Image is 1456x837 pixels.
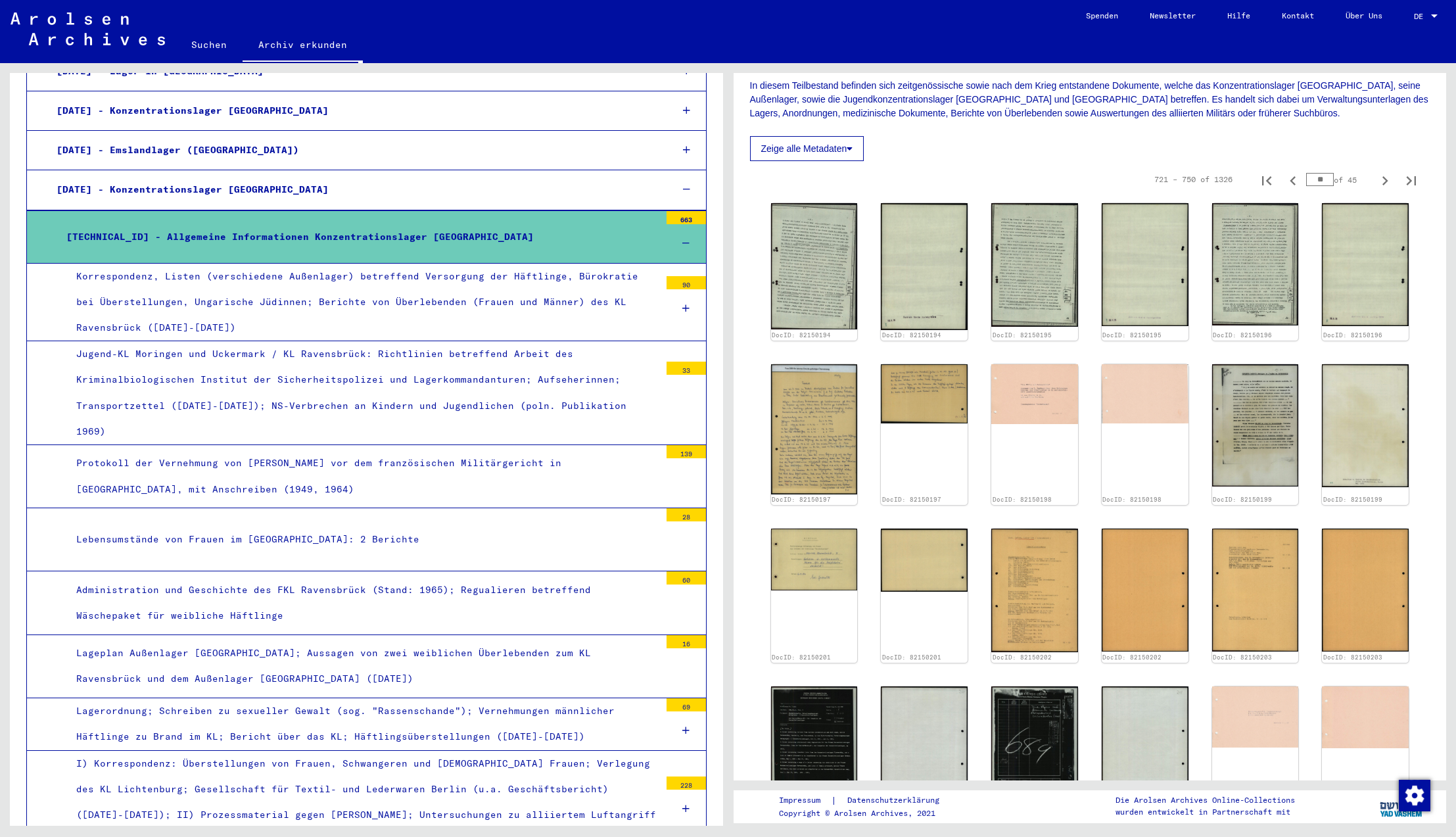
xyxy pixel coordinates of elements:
[1154,174,1233,185] div: 721 – 750 of 1326
[66,698,660,750] div: Lagerordnung; Schreiben zu sexueller Gewalt (sog. "Rassenschande"); Vernehmungen männlicher Häftl...
[1213,496,1272,503] a: DocID: 82150199
[667,635,706,648] div: 16
[66,450,660,502] div: Protokoll der Vernehmung von [PERSON_NAME] vor dem französischen Militärgericht in [GEOGRAPHIC_DA...
[47,98,661,124] div: [DATE] - Konzentrationslager [GEOGRAPHIC_DATA]
[1323,496,1382,503] a: DocID: 82150199
[881,686,968,809] img: 002.jpg
[57,224,660,250] div: [TECHNICAL_ID] - Allgemeine Informationen Konzentrationslager [GEOGRAPHIC_DATA]
[993,331,1052,339] a: DocID: 82150195
[1322,686,1409,748] img: 002.jpg
[991,686,1078,809] img: 001.jpg
[1280,166,1306,193] button: Previous page
[1322,364,1409,487] img: 002.jpg
[667,698,706,711] div: 69
[667,571,706,585] div: 60
[1323,331,1382,339] a: DocID: 82150196
[1372,166,1398,193] button: Next page
[667,276,706,289] div: 90
[66,577,660,629] div: Administration und Geschichte des FKL Ravensbrück (Stand: 1965); Regualieren betreffend Wäschepak...
[1398,779,1430,811] div: Zustimmung ändern
[771,686,858,809] img: 001.jpg
[1213,654,1272,661] a: DocID: 82150203
[1254,166,1280,193] button: First page
[991,203,1078,327] img: 001.jpg
[772,496,831,503] a: DocID: 82150197
[779,807,955,819] p: Copyright © Arolsen Archives, 2021
[66,341,660,444] div: Jugend-KL Moringen und Uckermark / KL Ravensbrück: Richtlinien betreffend Arbeit des Kriminalbiol...
[837,794,955,807] a: Datenschutzerklärung
[772,654,831,661] a: DocID: 82150201
[881,364,968,423] img: 002.jpg
[1322,203,1409,326] img: 002.jpg
[993,496,1052,503] a: DocID: 82150198
[772,331,831,339] a: DocID: 82150194
[1102,529,1188,652] img: 002.jpg
[1212,203,1299,325] img: 001.jpg
[66,527,660,552] div: Lebensumstände von Frauen im [GEOGRAPHIC_DATA]: 2 Berichte
[1102,203,1188,326] img: 002.jpg
[176,29,243,60] a: Suchen
[667,445,706,458] div: 139
[882,496,941,503] a: DocID: 82150197
[771,203,858,329] img: 001.jpg
[1102,686,1188,809] img: 002.jpg
[881,203,968,329] img: 002.jpg
[1323,654,1382,661] a: DocID: 82150203
[66,640,660,692] div: Lageplan Außenlager [GEOGRAPHIC_DATA]; Aussagen von zwei weiblichen Überlebenden zum KL Ravensbrü...
[1213,331,1272,339] a: DocID: 82150196
[243,29,363,63] a: Archiv erkunden
[750,136,864,161] button: Zeige alle Metadaten
[1212,686,1299,748] img: 001.jpg
[1102,364,1188,423] img: 002.jpg
[771,364,858,494] img: 001.jpg
[1102,496,1162,503] a: DocID: 82150198
[1212,529,1299,652] img: 001.jpg
[771,529,858,590] img: 001.jpg
[991,364,1078,423] img: 001.jpg
[991,529,1078,652] img: 001.jpg
[1398,166,1424,193] button: Last page
[1115,806,1295,818] p: wurden entwickelt in Partnerschaft mit
[1212,364,1299,487] img: 001.jpg
[882,654,941,661] a: DocID: 82150201
[66,264,660,341] div: Korrespondenz, Listen (verschiedene Außenlager) betreffend Versorgung der Häftlinge, Bürokratie b...
[47,177,661,203] div: [DATE] - Konzentrationslager [GEOGRAPHIC_DATA]
[750,79,1430,120] p: In diesem Teilbestand befinden sich zeitgenössische sowie nach dem Krieg entstandene Dokumente, w...
[667,211,706,224] div: 663
[1102,654,1162,661] a: DocID: 82150202
[11,12,165,45] img: Arolsen_neg.svg
[1306,174,1372,186] div: of 45
[47,137,661,163] div: [DATE] - Emslandlager ([GEOGRAPHIC_DATA])
[881,529,968,592] img: 002.jpg
[779,794,955,807] div: |
[667,777,706,790] div: 228
[1399,780,1430,811] img: Zustimmung ändern
[993,654,1052,661] a: DocID: 82150202
[882,331,941,339] a: DocID: 82150194
[1414,12,1428,21] span: DE
[1322,529,1409,652] img: 002.jpg
[1102,331,1162,339] a: DocID: 82150195
[1377,790,1426,823] img: yv_logo.png
[667,508,706,521] div: 28
[667,362,706,375] div: 33
[779,794,831,807] a: Impressum
[1115,794,1295,806] p: Die Arolsen Archives Online-Collections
